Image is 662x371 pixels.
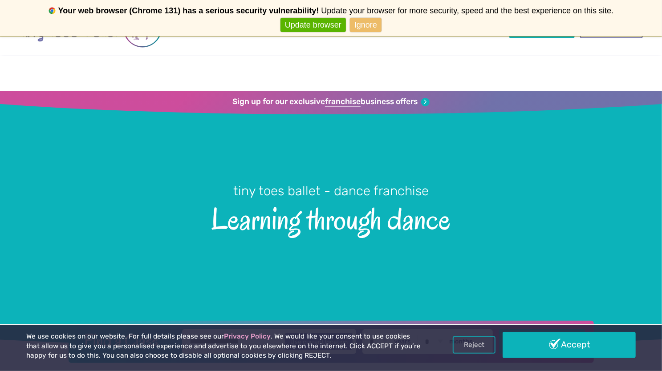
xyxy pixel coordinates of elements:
[224,332,271,340] a: Privacy Policy
[453,336,495,353] a: Reject
[321,6,613,15] span: Update your browser for more security, speed and the best experience on this site.
[16,200,646,236] span: Learning through dance
[503,332,636,358] a: Accept
[232,97,430,107] a: Sign up for our exclusivefranchisebusiness offers
[58,6,319,15] b: Your web browser (Chrome 131) has a serious security vulnerability!
[26,332,422,361] p: We use cookies on our website. For full details please see our . We would like your consent to us...
[280,18,346,32] a: Update browser
[350,18,382,32] a: Ignore
[325,97,361,107] strong: franchise
[233,183,429,198] small: tiny toes ballet - dance franchise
